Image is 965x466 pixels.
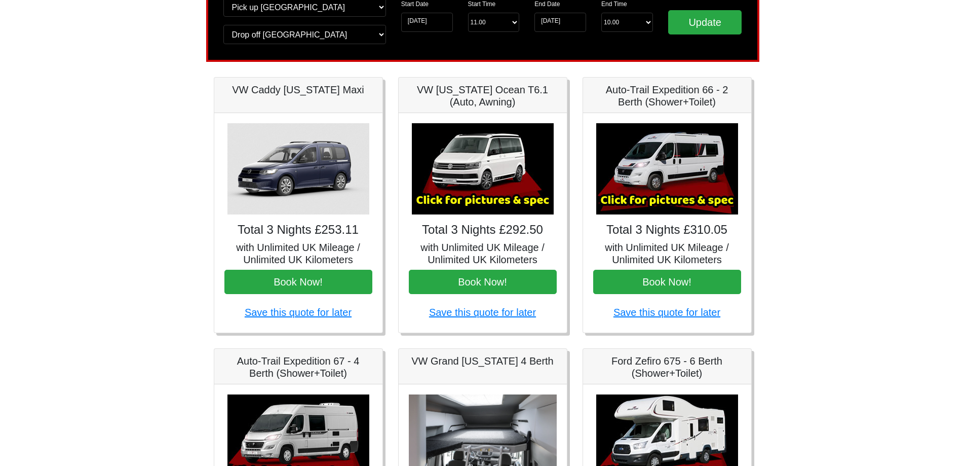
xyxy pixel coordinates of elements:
[224,84,372,96] h5: VW Caddy [US_STATE] Maxi
[409,355,557,367] h5: VW Grand [US_STATE] 4 Berth
[668,10,742,34] input: Update
[613,307,720,318] a: Save this quote for later
[224,270,372,294] button: Book Now!
[593,84,741,108] h5: Auto-Trail Expedition 66 - 2 Berth (Shower+Toilet)
[409,241,557,266] h5: with Unlimited UK Mileage / Unlimited UK Kilometers
[593,241,741,266] h5: with Unlimited UK Mileage / Unlimited UK Kilometers
[412,123,554,214] img: VW California Ocean T6.1 (Auto, Awning)
[593,355,741,379] h5: Ford Zefiro 675 - 6 Berth (Shower+Toilet)
[593,223,741,237] h4: Total 3 Nights £310.05
[409,223,557,237] h4: Total 3 Nights £292.50
[227,123,369,214] img: VW Caddy California Maxi
[401,13,453,32] input: Start Date
[596,123,738,214] img: Auto-Trail Expedition 66 - 2 Berth (Shower+Toilet)
[409,270,557,294] button: Book Now!
[224,355,372,379] h5: Auto-Trail Expedition 67 - 4 Berth (Shower+Toilet)
[409,84,557,108] h5: VW [US_STATE] Ocean T6.1 (Auto, Awning)
[224,241,372,266] h5: with Unlimited UK Mileage / Unlimited UK Kilometers
[245,307,352,318] a: Save this quote for later
[593,270,741,294] button: Book Now!
[534,13,586,32] input: Return Date
[429,307,536,318] a: Save this quote for later
[224,223,372,237] h4: Total 3 Nights £253.11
